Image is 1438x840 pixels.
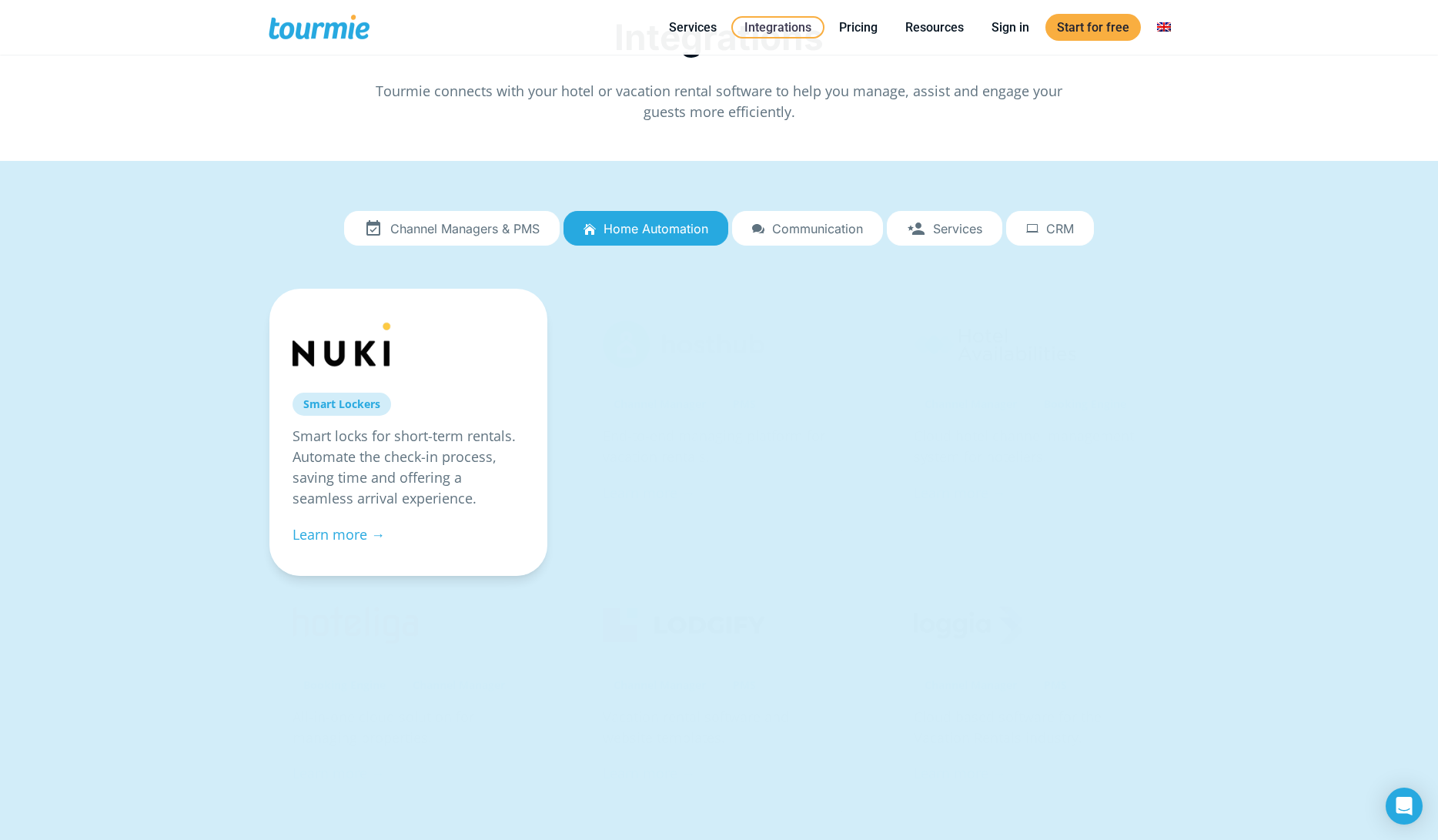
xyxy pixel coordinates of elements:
a: Smart Lockers [293,393,391,416]
a: Resources [894,18,975,37]
p: Smart locks for short-term rentals. Automate the check-in process, saving time and offering a sea... [293,426,524,509]
span: Home automation [604,222,708,236]
a: Services [657,18,728,37]
span: Tourmie connects with your hotel or vacation rental software to help you manage, assist and engag... [376,82,1062,121]
a: Learn more → [603,764,695,782]
a: Integrations [731,16,824,38]
span: Channel Managers & PMS [390,222,540,236]
p: All-in-one cloud solution for managing properties. [293,707,524,748]
a: Booking Engine [293,674,396,697]
a: PMS [1033,674,1078,697]
a: PMS [722,674,767,697]
a: Learn more → [293,764,385,782]
span: Communication [772,222,863,236]
span: Services [933,222,982,236]
a: Sign in [980,18,1041,37]
a: Channel Manager [914,674,1028,697]
a: Channel Manager [603,674,717,697]
p: Vacation rental software and website templates. [603,707,834,748]
a: Channel Manager [402,674,516,697]
a: Switch to [1145,18,1182,37]
a: Learn more → [293,525,385,544]
div: Open Intercom Messenger [1386,788,1423,825]
a: Start for free [1045,14,1141,41]
a: Pricing [828,18,889,37]
a: Learn more → [914,764,1006,782]
p: Cloud based software for the Vacation Rentals industry. [914,707,1145,748]
span: CRM [1046,222,1074,236]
